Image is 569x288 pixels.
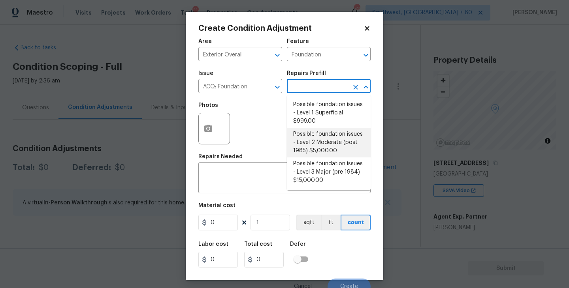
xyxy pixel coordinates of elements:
h2: Create Condition Adjustment [198,24,364,32]
button: Open [360,50,371,61]
button: Open [272,82,283,93]
h5: Material cost [198,203,236,208]
h5: Labor cost [198,241,228,247]
h5: Repairs Needed [198,154,243,159]
button: Clear [350,82,361,93]
h5: Feature [287,39,309,44]
h5: Defer [290,241,306,247]
li: Possible foundation issues - Level 3 Major (pre 1984) $15,000.00 [287,157,371,187]
h5: Repairs Prefill [287,71,326,76]
button: ft [321,215,341,230]
h5: Area [198,39,212,44]
h5: Photos [198,103,218,108]
li: Possible foundation issues - Level 2 Moderate (post 1985) $5,000.00 [287,128,371,157]
button: Open [272,50,283,61]
button: Close [360,82,371,93]
button: sqft [296,215,321,230]
h5: Total cost [244,241,272,247]
button: count [341,215,371,230]
li: Possible foundation issues - Level 1 Superficial $999.00 [287,98,371,128]
h5: Issue [198,71,213,76]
